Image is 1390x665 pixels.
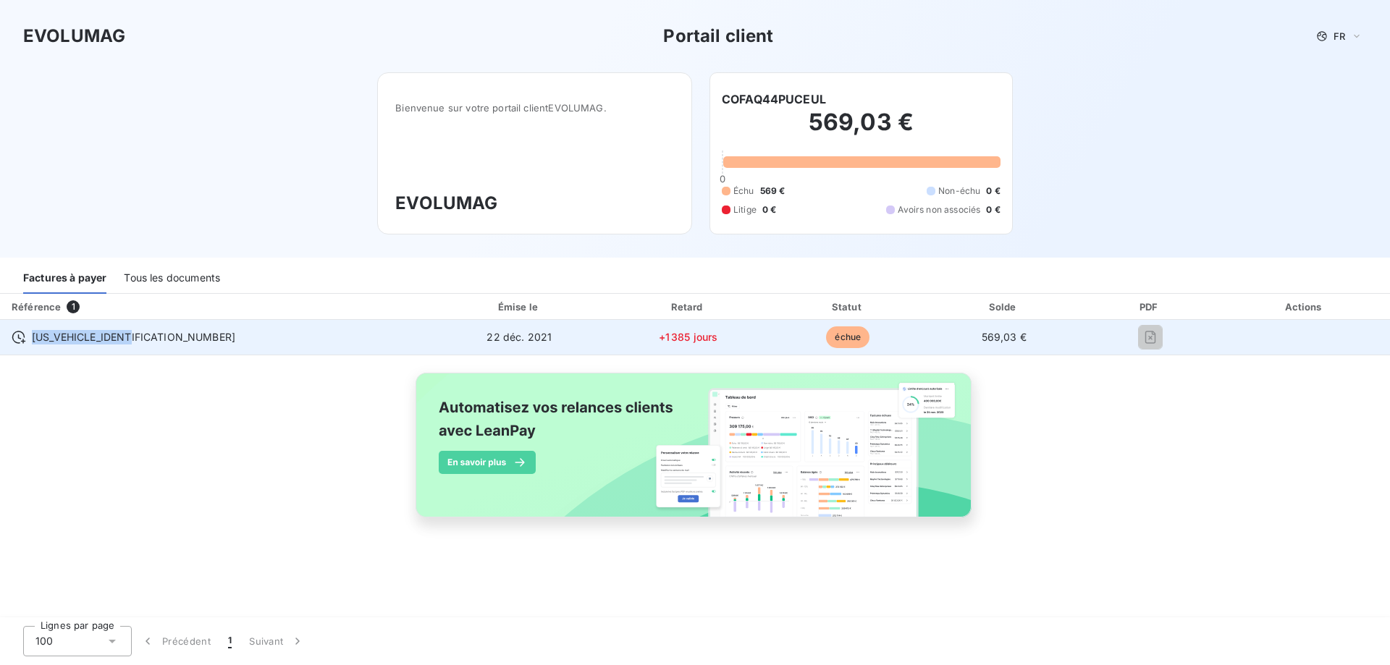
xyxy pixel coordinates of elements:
span: 0 € [986,185,1000,198]
span: [US_VEHICLE_IDENTIFICATION_NUMBER] [32,330,235,344]
div: Référence [12,301,61,313]
span: 0 [720,173,725,185]
div: Retard [610,300,766,314]
div: Statut [772,300,924,314]
span: FR [1334,30,1345,42]
button: 1 [219,626,240,656]
div: Solde [930,300,1078,314]
div: Émise le [434,300,605,314]
span: 100 [35,634,53,648]
span: 0 € [762,203,776,216]
span: Non-échu [938,185,980,198]
div: PDF [1084,300,1216,314]
button: Précédent [132,626,219,656]
span: échue [826,326,869,348]
span: 569 € [760,185,785,198]
span: Avoirs non associés [898,203,980,216]
span: Litige [733,203,757,216]
h6: COFAQ44PUCEUL [722,90,826,108]
span: 569,03 € [982,331,1027,343]
span: 22 déc. 2021 [486,331,552,343]
span: 1 [67,300,80,313]
div: Tous les documents [124,263,220,294]
h3: EVOLUMAG [395,190,674,216]
span: Bienvenue sur votre portail client EVOLUMAG . [395,102,674,114]
h3: EVOLUMAG [23,23,125,49]
span: Échu [733,185,754,198]
span: 0 € [986,203,1000,216]
span: +1 385 jours [659,331,718,343]
img: banner [403,364,987,542]
div: Factures à payer [23,263,106,294]
span: 1 [228,634,232,648]
button: Suivant [240,626,313,656]
h2: 569,03 € [722,108,1001,151]
div: Actions [1222,300,1387,314]
h3: Portail client [663,23,773,49]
